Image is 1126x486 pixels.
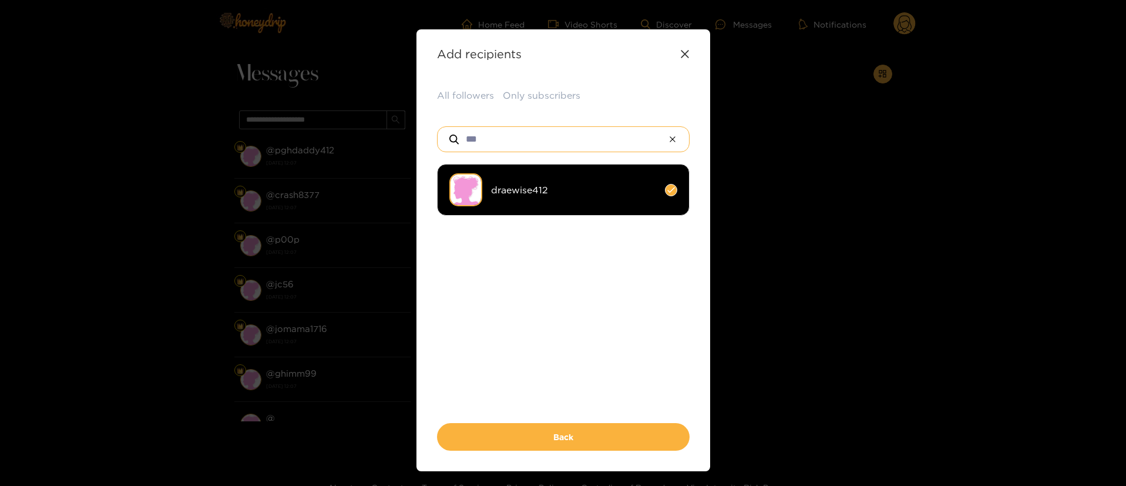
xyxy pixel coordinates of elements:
strong: Add recipients [437,47,522,61]
button: Only subscribers [503,89,580,102]
button: Back [437,423,690,451]
img: no-avatar.png [449,173,482,206]
span: draewise412 [491,183,656,197]
button: All followers [437,89,494,102]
